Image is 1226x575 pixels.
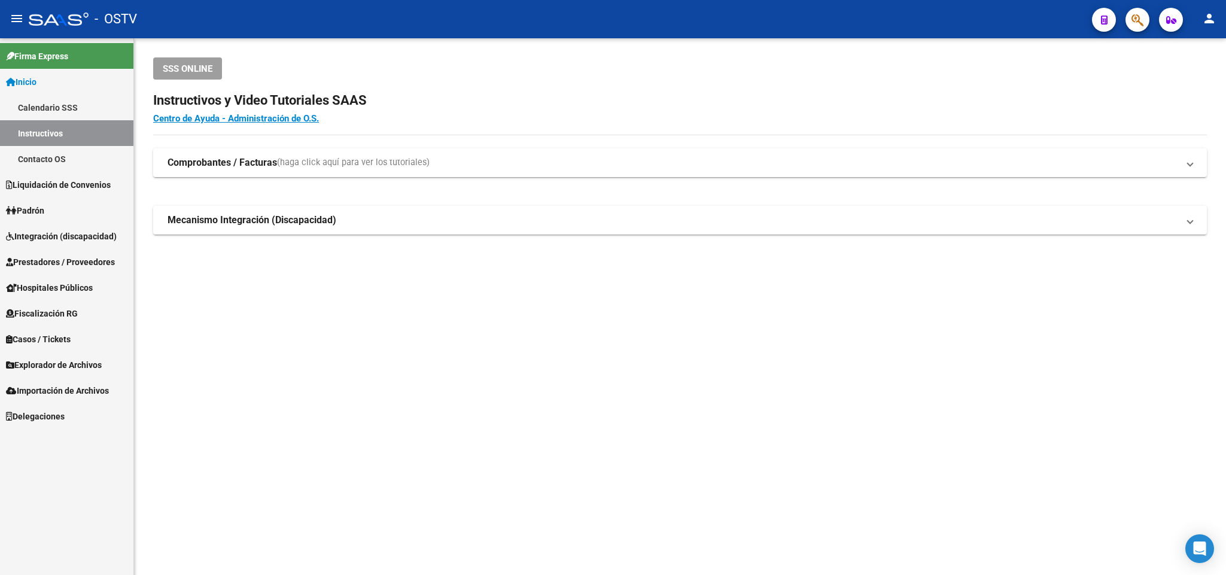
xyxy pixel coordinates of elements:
[277,156,430,169] span: (haga click aquí para ver los tutoriales)
[10,11,24,26] mat-icon: menu
[153,206,1207,235] mat-expansion-panel-header: Mecanismo Integración (Discapacidad)
[6,50,68,63] span: Firma Express
[1185,534,1214,563] div: Open Intercom Messenger
[1202,11,1216,26] mat-icon: person
[153,57,222,80] button: SSS ONLINE
[6,230,117,243] span: Integración (discapacidad)
[6,178,111,191] span: Liquidación de Convenios
[95,6,137,32] span: - OSTV
[168,156,277,169] strong: Comprobantes / Facturas
[153,113,319,124] a: Centro de Ayuda - Administración de O.S.
[6,384,109,397] span: Importación de Archivos
[163,63,212,74] span: SSS ONLINE
[153,89,1207,112] h2: Instructivos y Video Tutoriales SAAS
[6,255,115,269] span: Prestadores / Proveedores
[153,148,1207,177] mat-expansion-panel-header: Comprobantes / Facturas(haga click aquí para ver los tutoriales)
[6,75,36,89] span: Inicio
[6,358,102,372] span: Explorador de Archivos
[6,307,78,320] span: Fiscalización RG
[168,214,336,227] strong: Mecanismo Integración (Discapacidad)
[6,333,71,346] span: Casos / Tickets
[6,410,65,423] span: Delegaciones
[6,204,44,217] span: Padrón
[6,281,93,294] span: Hospitales Públicos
